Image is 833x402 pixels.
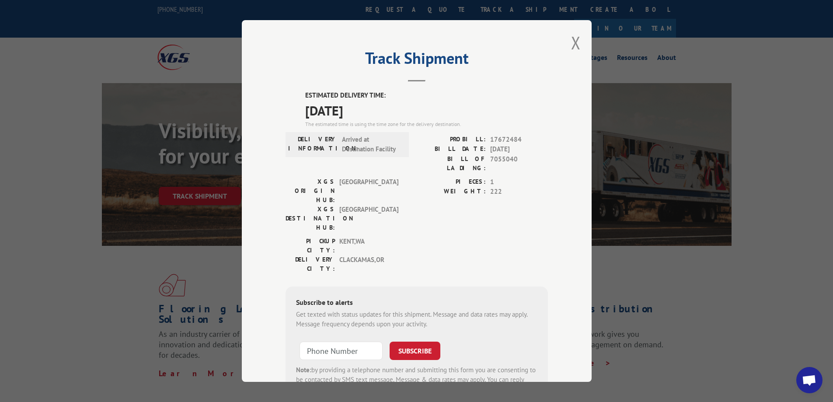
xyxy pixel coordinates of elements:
[417,187,486,197] label: WEIGHT:
[286,237,335,255] label: PICKUP CITY:
[339,205,398,232] span: [GEOGRAPHIC_DATA]
[490,154,548,173] span: 7055040
[296,297,537,310] div: Subscribe to alerts
[286,255,335,273] label: DELIVERY CITY:
[417,154,486,173] label: BILL OF LADING:
[571,31,581,54] button: Close modal
[490,135,548,145] span: 17672484
[305,91,548,101] label: ESTIMATED DELIVERY TIME:
[305,101,548,120] span: [DATE]
[339,177,398,205] span: [GEOGRAPHIC_DATA]
[296,365,537,395] div: by providing a telephone number and submitting this form you are consenting to be contacted by SM...
[300,342,383,360] input: Phone Number
[286,205,335,232] label: XGS DESTINATION HUB:
[490,177,548,187] span: 1
[417,144,486,154] label: BILL DATE:
[417,135,486,145] label: PROBILL:
[288,135,338,154] label: DELIVERY INFORMATION:
[286,177,335,205] label: XGS ORIGIN HUB:
[305,120,548,128] div: The estimated time is using the time zone for the delivery destination.
[490,187,548,197] span: 222
[796,367,823,393] div: Open chat
[296,366,311,374] strong: Note:
[390,342,440,360] button: SUBSCRIBE
[286,52,548,69] h2: Track Shipment
[296,310,537,329] div: Get texted with status updates for this shipment. Message and data rates may apply. Message frequ...
[339,255,398,273] span: CLACKAMAS , OR
[490,144,548,154] span: [DATE]
[417,177,486,187] label: PIECES:
[342,135,401,154] span: Arrived at Destination Facility
[339,237,398,255] span: KENT , WA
